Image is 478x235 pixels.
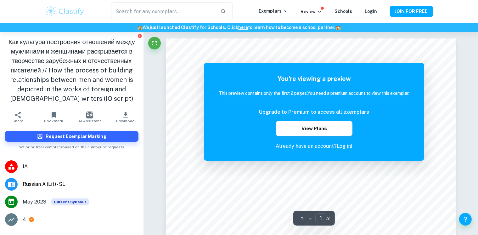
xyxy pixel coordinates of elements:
[51,198,89,205] span: Current Syllabus
[111,3,215,20] input: Search for any exemplars...
[51,198,89,205] div: This exemplar is based on the current syllabus. Feel free to refer to it for inspiration/ideas wh...
[86,112,93,118] img: AI Assistant
[219,90,409,97] h6: This preview contains only the first 2 pages. You need a premium account to view this exemplar.
[36,108,72,126] button: Bookmark
[116,119,135,123] span: Download
[45,5,85,18] img: Clastify logo
[46,133,106,140] h6: Request Exemplar Marking
[337,143,352,149] a: Log in!
[108,108,143,126] button: Download
[259,8,288,14] p: Exemplars
[78,119,101,123] span: AI Assistant
[13,119,23,123] span: Share
[148,37,161,49] button: Fullscreen
[276,121,352,136] button: View Plans
[72,108,108,126] button: AI Assistant
[459,213,472,226] button: Help and Feedback
[219,74,409,83] h5: You're viewing a preview
[390,6,433,17] button: JOIN FOR FREE
[138,33,142,38] button: Report issue
[23,163,138,170] span: IA
[301,8,322,15] p: Review
[23,198,46,206] span: May 2023
[23,216,26,223] p: 4
[1,24,477,31] h6: We just launched Clastify for Schools. Click to learn how to become a school partner.
[137,25,143,30] span: 🏫
[19,142,124,150] span: We prioritize exemplars based on the number of requests
[335,25,341,30] span: 🏫
[5,131,138,142] button: Request Exemplar Marking
[238,25,248,30] a: here
[44,119,63,123] span: Bookmark
[259,108,369,116] h6: Upgrade to Premium to access all exemplars
[326,215,330,221] span: / 2
[335,9,352,14] a: Schools
[23,181,138,188] span: Russian A (Lit) - SL
[219,142,409,150] p: Already have an account?
[5,37,138,103] h1: Как культура построения отношений между мужчинами и женщинами раскрывается в творчестве зарубежны...
[365,9,377,14] a: Login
